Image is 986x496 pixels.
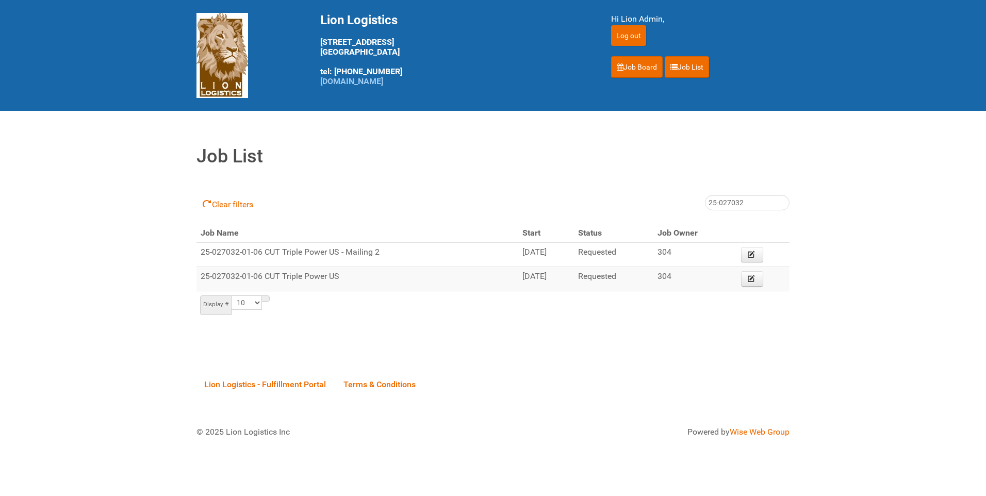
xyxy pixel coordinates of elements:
td: 304 [653,243,736,267]
input: Log out [611,25,646,46]
span: Lion Logistics [320,13,398,27]
td: Requested [574,267,654,291]
span: Status [578,228,602,238]
h1: Job List [196,142,790,170]
a: Lion Logistics [196,50,248,60]
div: Hi Lion Admin, [611,13,790,25]
img: Lion Logistics [196,13,248,98]
div: Powered by [506,426,790,438]
a: Job List [665,56,709,78]
span: Terms & Conditions [343,379,416,389]
a: Lion Logistics - Fulfillment Portal [196,368,334,400]
td: [DATE] [518,243,574,267]
span: Job Name [201,228,239,238]
span: Job Owner [658,228,698,238]
span: Lion Logistics - Fulfillment Portal [204,379,326,389]
a: Job Board [611,56,663,78]
div: © 2025 Lion Logistics Inc [189,418,488,446]
input: All [705,195,790,210]
small: Display # [203,301,228,308]
td: 304 [653,267,736,291]
a: Terms & Conditions [336,368,423,400]
td: 25-027032-01-06 CUT Triple Power US [196,267,518,291]
a: Clear filters [196,196,259,212]
div: [STREET_ADDRESS] [GEOGRAPHIC_DATA] tel: [PHONE_NUMBER] [320,13,585,86]
a: Wise Web Group [730,427,790,437]
span: Start [522,228,540,238]
td: Requested [574,243,654,267]
td: 25-027032-01-06 CUT Triple Power US - Mailing 2 [196,243,518,267]
td: [DATE] [518,267,574,291]
a: [DOMAIN_NAME] [320,76,383,86]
